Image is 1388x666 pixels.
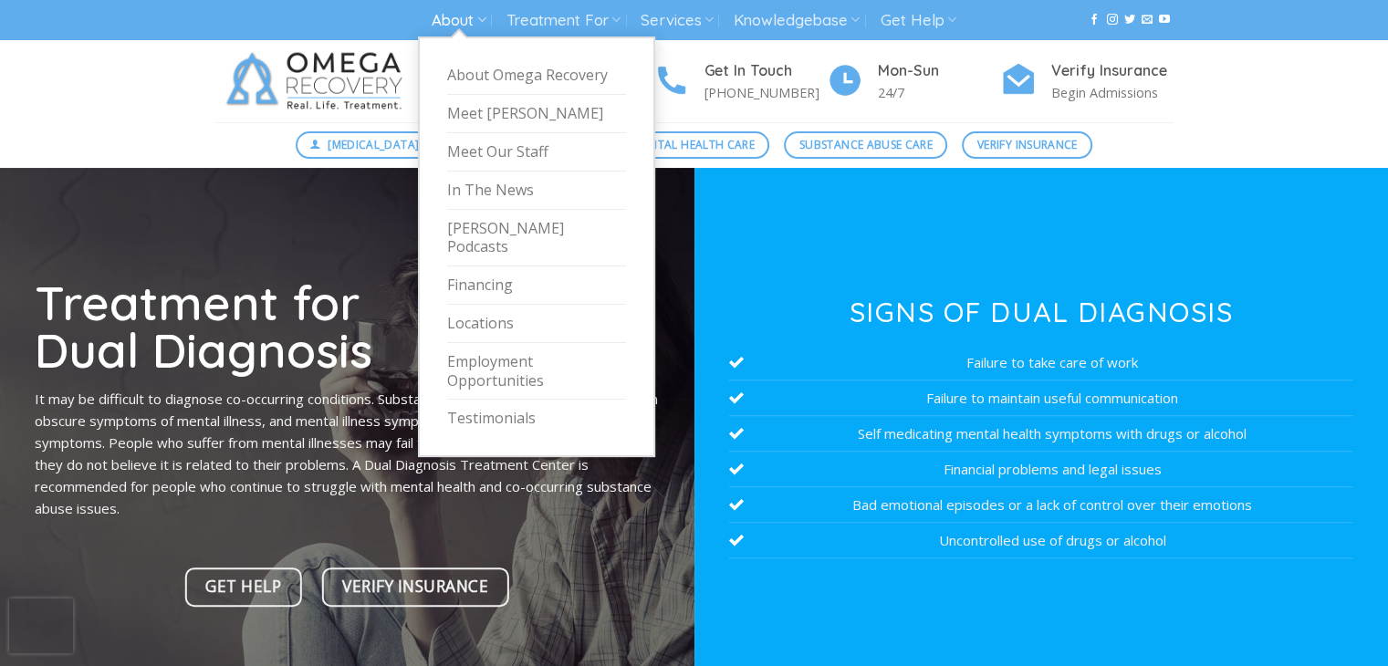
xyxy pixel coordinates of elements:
span: Mental Health Care [634,136,755,153]
h1: Treatment for Dual Diagnosis [35,278,659,374]
p: 24/7 [878,82,1000,103]
a: Treatment For [506,4,621,37]
a: Testimonials [447,400,626,437]
a: Verify Insurance Begin Admissions [1000,59,1174,104]
a: In The News [447,172,626,210]
a: Knowledgebase [734,4,860,37]
li: Self medicating mental health symptoms with drugs or alcohol [729,416,1353,452]
h4: Mon-Sun [878,59,1000,83]
a: Verify Insurance [321,567,509,607]
a: Mental Health Care [619,131,769,159]
a: Verify Insurance [962,131,1092,159]
a: Substance Abuse Care [784,131,947,159]
p: It may be difficult to diagnose co-occurring conditions. Substance abuse or addiction symptoms ca... [35,388,659,519]
span: Verify Insurance [977,136,1078,153]
a: Follow on Instagram [1106,14,1117,26]
a: Services [641,4,713,37]
a: Follow on Twitter [1124,14,1135,26]
a: Meet Our Staff [447,133,626,172]
li: Uncontrolled use of drugs or alcohol [729,523,1353,558]
a: Follow on Facebook [1089,14,1100,26]
a: Employment Opportunities [447,343,626,401]
span: [MEDICAL_DATA] [328,136,419,153]
li: Bad emotional episodes or a lack of control over their emotions [729,487,1353,523]
iframe: reCAPTCHA [9,598,73,653]
a: Get Help [185,567,303,607]
h3: Signs of Dual Diagnosis [729,298,1353,326]
a: Financing [447,266,626,305]
a: Get In Touch [PHONE_NUMBER] [653,59,827,104]
li: Financial problems and legal issues [729,452,1353,487]
p: [PHONE_NUMBER] [704,82,827,103]
a: About [432,4,485,37]
img: Omega Recovery [215,40,421,122]
a: Follow on YouTube [1159,14,1170,26]
span: Substance Abuse Care [799,136,933,153]
a: Get Help [881,4,956,37]
p: Begin Admissions [1051,82,1174,103]
span: Verify Insurance [342,574,488,599]
li: Failure to maintain useful communication [729,380,1353,416]
a: Send us an email [1142,14,1153,26]
span: Get Help [205,574,281,599]
a: Meet [PERSON_NAME] [447,95,626,133]
h4: Verify Insurance [1051,59,1174,83]
li: Failure to take care of work [729,345,1353,380]
a: [PERSON_NAME] Podcasts [447,210,626,267]
a: [MEDICAL_DATA] [296,131,434,159]
a: Locations [447,305,626,343]
h4: Get In Touch [704,59,827,83]
a: About Omega Recovery [447,57,626,95]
